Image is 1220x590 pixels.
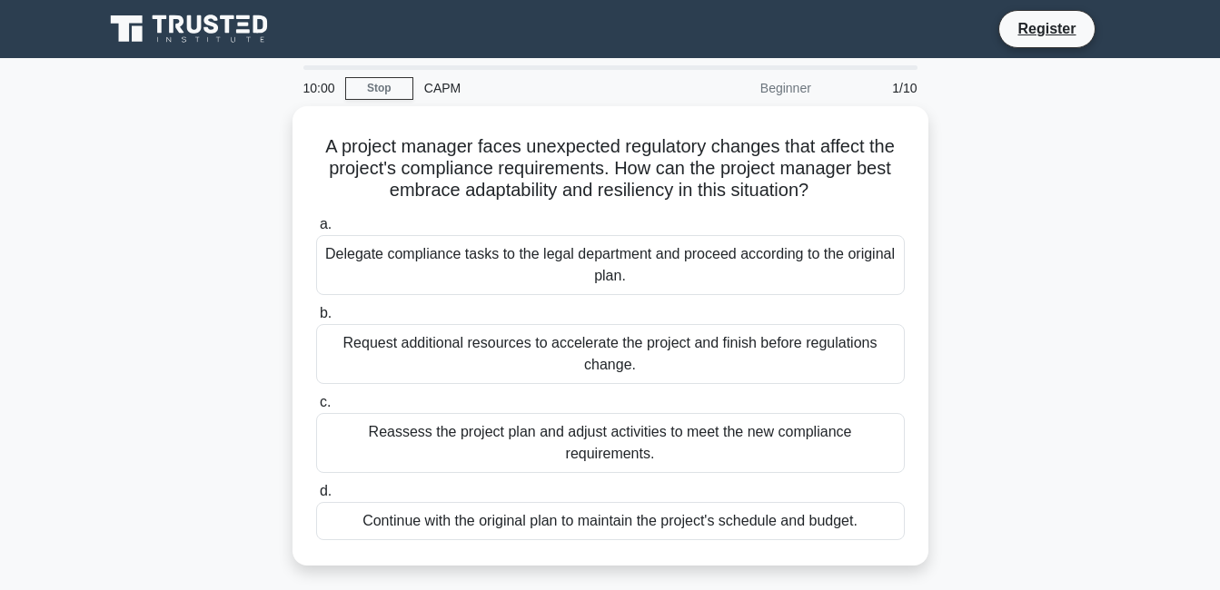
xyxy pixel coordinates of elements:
[293,70,345,106] div: 10:00
[316,324,905,384] div: Request additional resources to accelerate the project and finish before regulations change.
[663,70,822,106] div: Beginner
[320,394,331,409] span: c.
[314,135,907,202] h5: A project manager faces unexpected regulatory changes that affect the project's compliance requir...
[345,77,413,100] a: Stop
[316,413,905,473] div: Reassess the project plan and adjust activities to meet the new compliance requirements.
[1007,17,1086,40] a: Register
[320,305,332,320] span: b.
[320,216,332,231] span: a.
[822,70,928,106] div: 1/10
[320,483,332,498] span: d.
[413,70,663,106] div: CAPM
[316,502,905,540] div: Continue with the original plan to maintain the project's schedule and budget.
[316,235,905,295] div: Delegate compliance tasks to the legal department and proceed according to the original plan.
